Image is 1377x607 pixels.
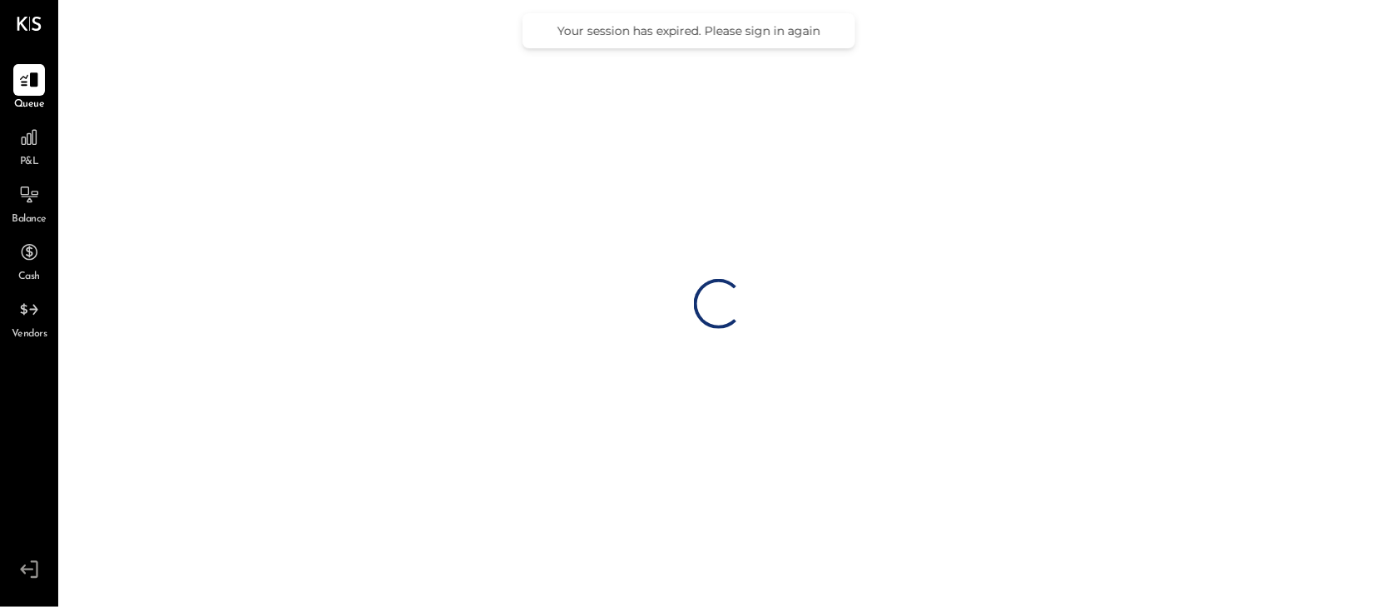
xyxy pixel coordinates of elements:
span: Balance [12,212,47,227]
a: P&L [1,122,57,170]
a: Vendors [1,294,57,342]
span: Cash [18,270,40,285]
a: Cash [1,236,57,285]
span: Queue [14,97,45,112]
a: Queue [1,64,57,112]
div: Your session has expired. Please sign in again [539,23,839,38]
span: P&L [20,155,39,170]
span: Vendors [12,327,47,342]
a: Balance [1,179,57,227]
